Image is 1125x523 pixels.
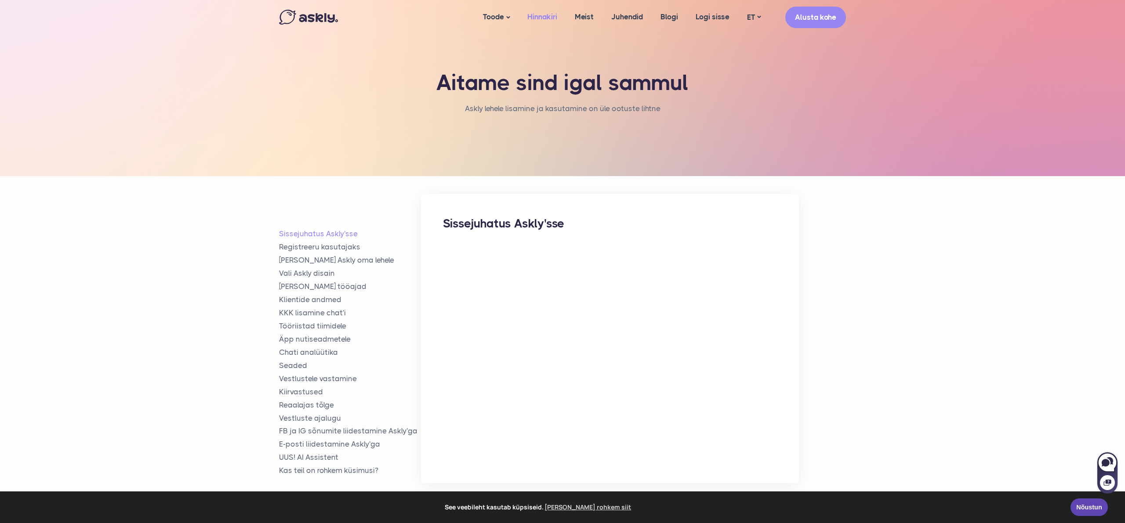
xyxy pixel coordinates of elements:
a: Äpp nutiseadmetele [279,334,421,344]
a: UUS! AI Assistent [279,452,421,462]
li: Askly lehele lisamine ja kasutamine on üle ootuste lihtne [465,102,660,115]
a: Kas teil on rohkem küsimusi? [279,465,421,476]
a: Vestlustele vastamine [279,374,421,384]
a: Kiirvastused [279,387,421,397]
a: Klientide andmed [279,295,421,305]
a: E-posti liidestamine Askly'ga [279,439,421,449]
a: Seaded [279,361,421,371]
a: FB ja IG sõnumite liidestamine Askly'ga [279,426,421,436]
h1: Aitame sind igal sammul [424,70,701,96]
h2: Sissejuhatus Askly'sse [443,216,777,231]
a: Alusta kohe [785,7,846,28]
a: ET [738,11,769,24]
a: [PERSON_NAME] Askly oma lehele [279,255,421,265]
iframe: Askly chat [1096,451,1118,494]
a: [PERSON_NAME] tööajad [279,281,421,292]
a: Vestluste ajalugu [279,413,421,423]
span: See veebileht kasutab küpsiseid. [13,501,1064,514]
a: KKK lisamine chat'i [279,308,421,318]
a: Chati analüütika [279,347,421,357]
a: Sissejuhatus Askly'sse [279,229,421,239]
a: Registreeru kasutajaks [279,242,421,252]
a: Vali Askly disain [279,268,421,278]
img: Askly [279,10,338,25]
nav: breadcrumb [465,102,660,124]
a: Nõustun [1071,498,1108,516]
a: learn more about cookies [544,501,633,514]
a: Tööriistad tiimidele [279,321,421,331]
a: Reaalajas tõlge [279,400,421,410]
